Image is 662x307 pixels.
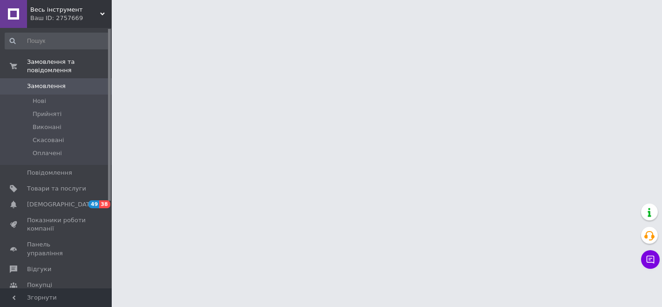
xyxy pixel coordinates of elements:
[33,149,62,157] span: Оплачені
[33,136,64,144] span: Скасовані
[641,250,660,269] button: Чат з покупцем
[33,110,61,118] span: Прийняті
[27,184,86,193] span: Товари та послуги
[27,200,96,209] span: [DEMOGRAPHIC_DATA]
[33,97,46,105] span: Нові
[88,200,99,208] span: 49
[99,200,110,208] span: 38
[27,169,72,177] span: Повідомлення
[5,33,110,49] input: Пошук
[30,14,112,22] div: Ваш ID: 2757669
[33,123,61,131] span: Виконані
[27,265,51,273] span: Відгуки
[27,240,86,257] span: Панель управління
[27,281,52,289] span: Покупці
[27,82,66,90] span: Замовлення
[27,216,86,233] span: Показники роботи компанії
[27,58,112,75] span: Замовлення та повідомлення
[30,6,100,14] span: Весь інструмент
